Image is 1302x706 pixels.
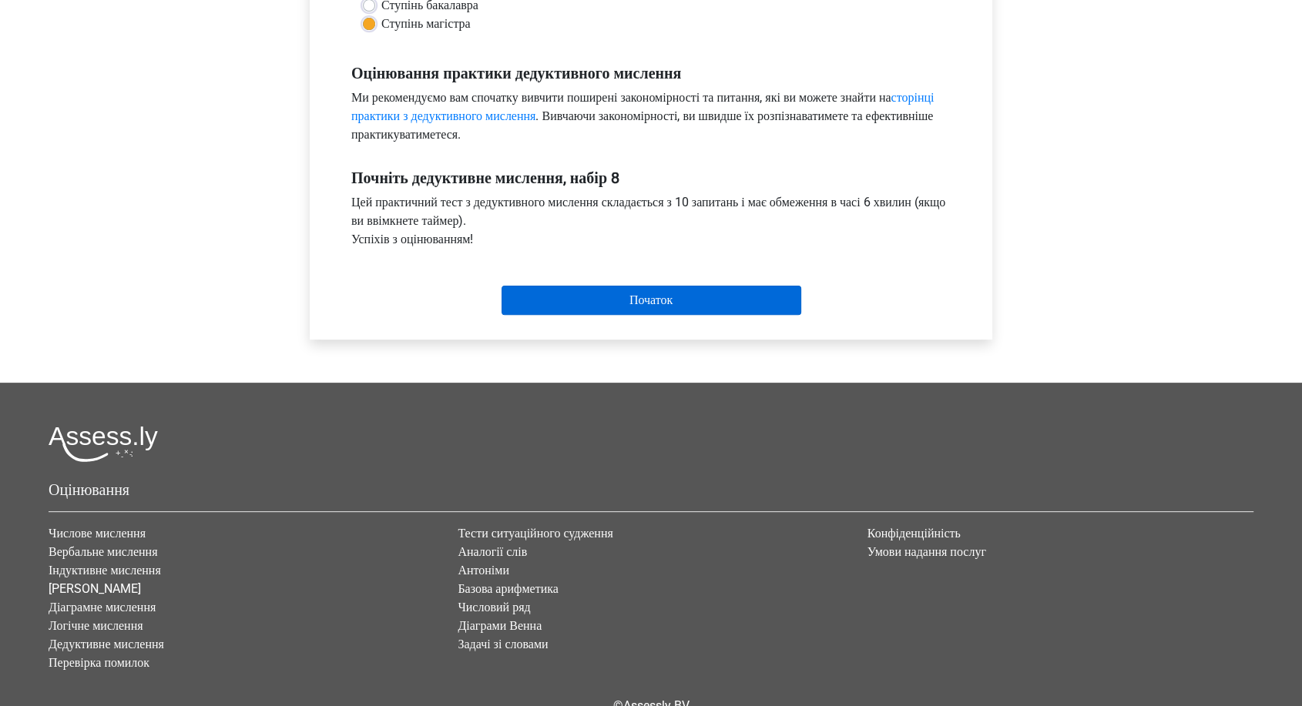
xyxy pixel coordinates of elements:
a: Логічне мислення [49,618,143,633]
a: Діаграми Венна [458,618,542,633]
font: Ми рекомендуємо вам спочатку вивчити поширені закономірності та питання, які ви можете знайти на [351,90,891,105]
input: Початок [502,286,801,315]
font: . Вивчаючи закономірності, ви швидше їх розпізнаватимете та ефективніше практикуватиметеся. [351,109,933,142]
font: Оцінювання практики дедуктивного мислення [351,64,681,82]
a: Діаграмне мислення [49,600,156,614]
font: Почніть дедуктивне мислення, набір 8 [351,169,619,187]
a: Індуктивне мислення [49,563,161,577]
a: Числове мислення [49,526,146,540]
a: Вербальне мислення [49,544,157,559]
a: Конфіденційність [867,526,961,540]
a: Дедуктивне мислення [49,637,164,651]
img: Логотип Assessly [49,426,158,462]
a: Задачі зі словами [458,637,548,651]
a: Числовий ряд [458,600,530,614]
a: Тести ситуаційного судження [458,526,612,540]
a: [PERSON_NAME] [49,581,141,596]
a: Умови надання послуг [867,544,986,559]
a: Антоніми [458,563,509,577]
a: Аналогії слів [458,544,527,559]
font: Оцінювання [49,480,129,499]
font: Ступінь магістра [381,16,471,31]
a: Базова арифметика [458,581,558,596]
a: Перевірка помилок [49,655,149,670]
font: Цей практичний тест з дедуктивного мислення складається з 10 запитань і має обмеження в часі 6 хв... [351,195,945,228]
font: Успіхів з оцінюванням! [351,232,473,246]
